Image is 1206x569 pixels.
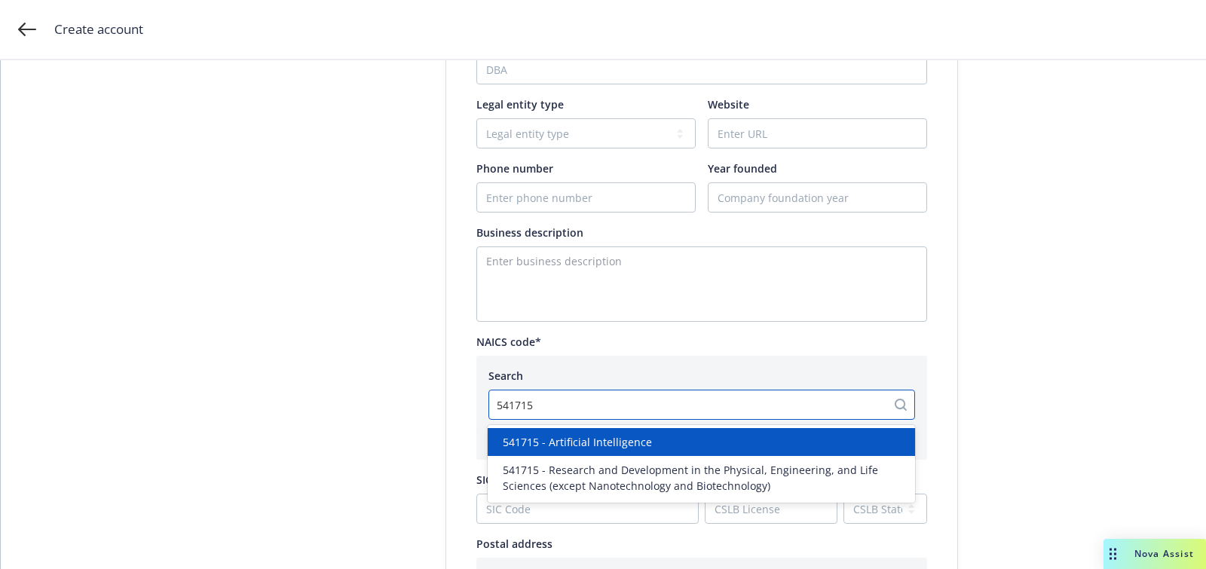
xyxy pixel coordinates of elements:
[503,434,652,450] span: 541715 - Artificial Intelligence
[476,225,583,240] span: Business description
[1103,539,1206,569] button: Nova Assist
[706,494,837,523] input: CSLB License
[476,335,541,349] span: NAICS code*
[709,183,926,212] input: Company foundation year
[477,183,695,212] input: Enter phone number
[1103,539,1122,569] div: Drag to move
[477,494,698,523] input: SIC Code
[1,60,1206,569] div: ;
[488,369,523,383] span: Search
[503,462,906,494] span: 541715 - Research and Development in the Physical, Engineering, and Life Sciences (except Nanotec...
[476,97,564,112] span: Legal entity type
[476,537,552,551] span: Postal address
[476,473,520,487] span: SIC code
[1134,547,1194,560] span: Nova Assist
[708,161,777,176] span: Year founded
[708,97,749,112] span: Website
[476,54,927,84] input: DBA
[476,246,927,322] textarea: Enter business description
[709,119,926,148] input: Enter URL
[54,20,143,39] span: Create account
[476,161,553,176] span: Phone number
